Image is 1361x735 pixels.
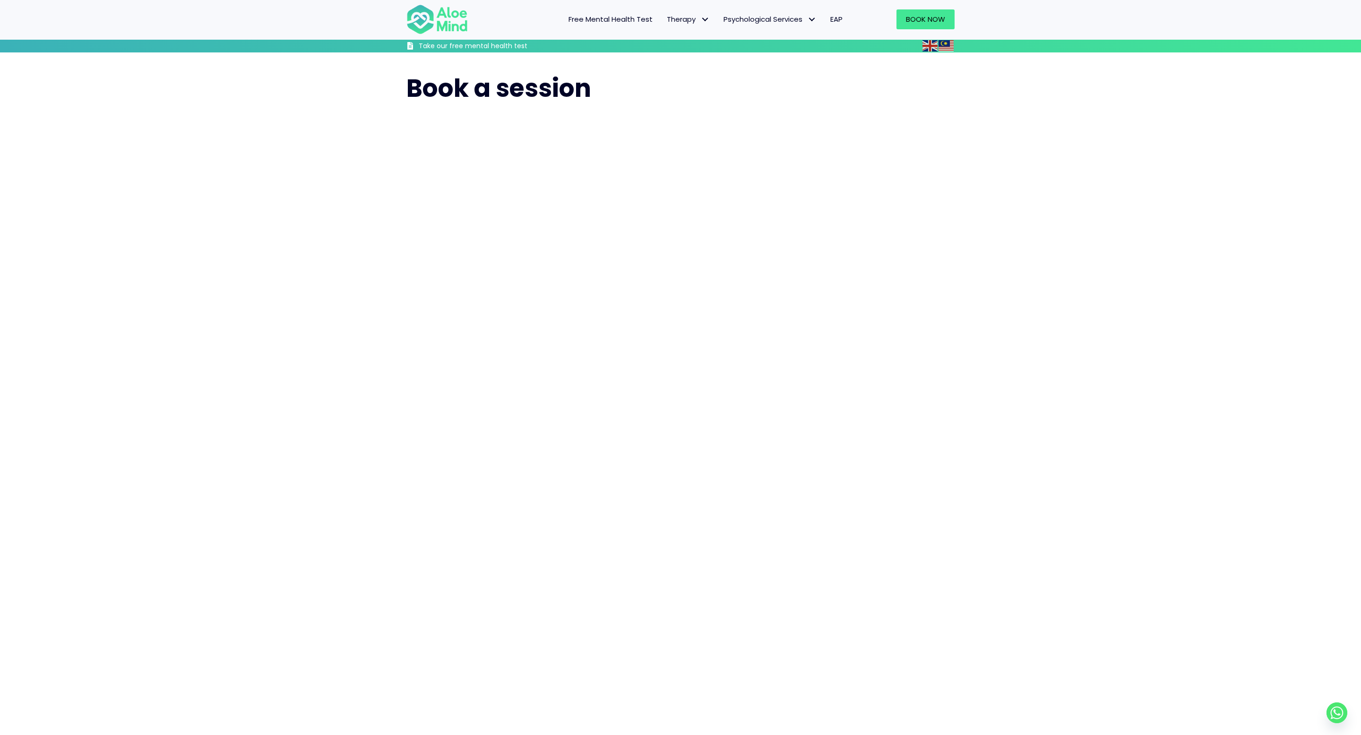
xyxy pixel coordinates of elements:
[569,14,653,24] span: Free Mental Health Test
[561,9,660,29] a: Free Mental Health Test
[406,42,578,52] a: Take our free mental health test
[922,40,938,51] img: en
[823,9,850,29] a: EAP
[805,13,818,26] span: Psychological Services: submenu
[667,14,709,24] span: Therapy
[830,14,843,24] span: EAP
[939,40,955,51] a: Malay
[660,9,716,29] a: TherapyTherapy: submenu
[906,14,945,24] span: Book Now
[939,40,954,51] img: ms
[896,9,955,29] a: Book Now
[716,9,823,29] a: Psychological ServicesPsychological Services: submenu
[419,42,578,51] h3: Take our free mental health test
[1327,702,1347,723] a: Whatsapp
[724,14,816,24] span: Psychological Services
[922,40,939,51] a: English
[406,4,468,35] img: Aloe mind Logo
[406,71,591,105] span: Book a session
[480,9,850,29] nav: Menu
[698,13,712,26] span: Therapy: submenu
